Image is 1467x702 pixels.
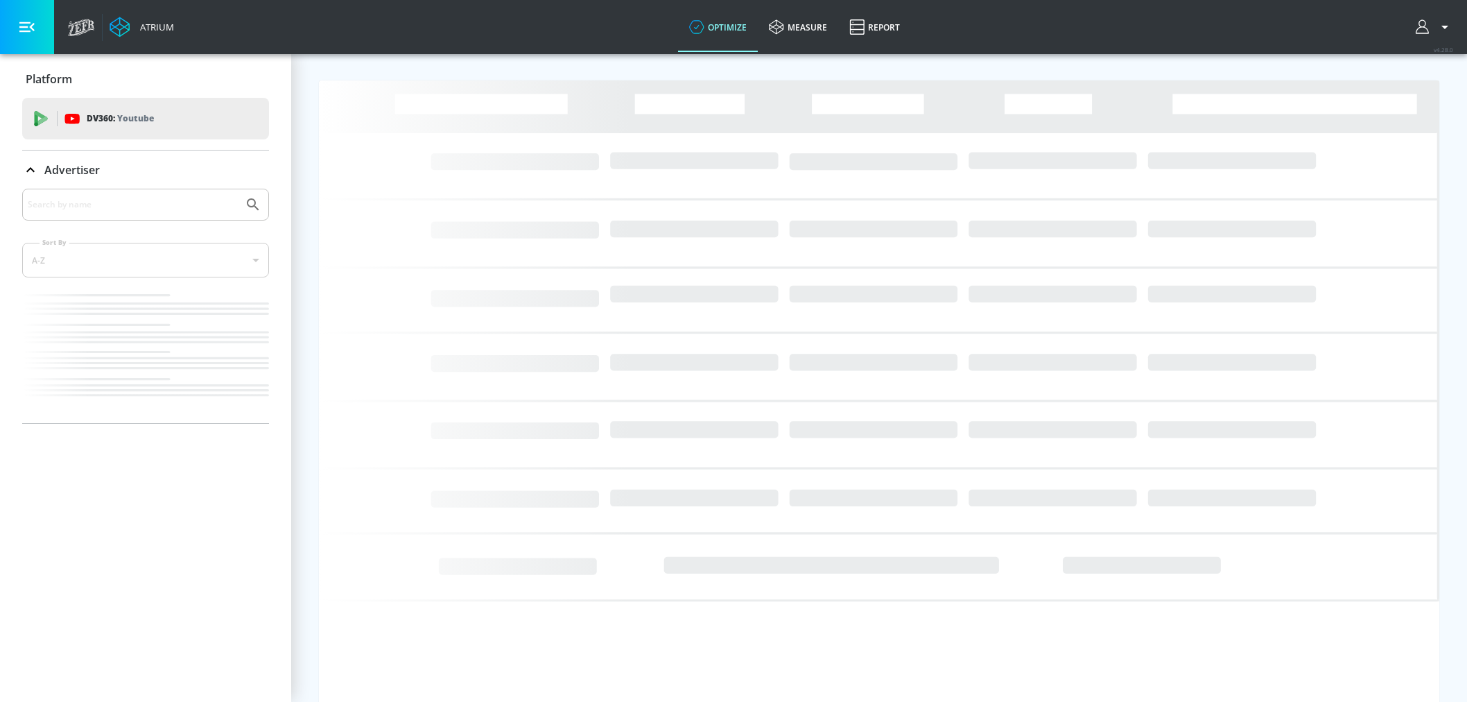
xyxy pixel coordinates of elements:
div: DV360: Youtube [22,98,269,139]
p: Advertiser [44,162,100,178]
p: Platform [26,71,72,87]
div: Atrium [134,21,174,33]
a: Atrium [110,17,174,37]
div: Platform [22,60,269,99]
a: optimize [678,2,758,52]
span: v 4.28.0 [1434,46,1453,53]
a: measure [758,2,838,52]
div: Advertiser [22,151,269,189]
nav: list of Advertiser [22,289,269,423]
p: DV360: [87,111,154,126]
div: A-Z [22,243,269,277]
p: Youtube [117,111,154,126]
label: Sort By [40,238,69,247]
div: Advertiser [22,189,269,423]
input: Search by name [28,196,238,214]
a: Report [838,2,911,52]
